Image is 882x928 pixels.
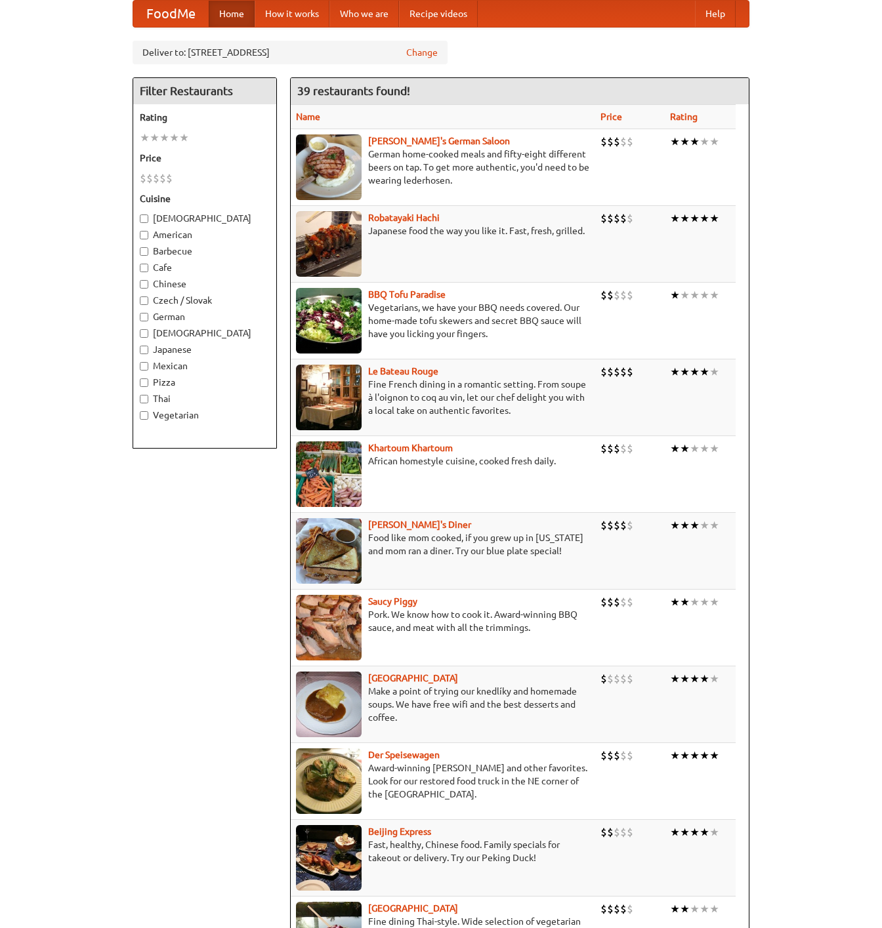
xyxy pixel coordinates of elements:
a: How it works [255,1,329,27]
a: Help [695,1,736,27]
li: ★ [700,134,709,149]
li: $ [600,211,607,226]
li: $ [140,171,146,186]
p: Pork. We know how to cook it. Award-winning BBQ sauce, and meat with all the trimmings. [296,608,590,634]
li: $ [620,211,627,226]
li: ★ [159,131,169,145]
li: ★ [680,595,690,609]
li: $ [159,171,166,186]
li: $ [614,441,620,456]
li: ★ [680,288,690,302]
li: ★ [700,441,709,456]
li: ★ [670,441,680,456]
li: ★ [700,672,709,686]
li: $ [607,134,614,149]
li: $ [600,595,607,609]
p: African homestyle cuisine, cooked fresh daily. [296,454,590,468]
li: ★ [670,211,680,226]
li: $ [600,825,607,839]
li: ★ [680,902,690,916]
h5: Rating [140,111,270,124]
input: German [140,313,148,321]
li: ★ [690,134,700,149]
li: $ [166,171,173,186]
li: $ [607,902,614,916]
li: ★ [690,672,700,686]
a: Price [600,111,622,122]
li: $ [614,825,620,839]
ng-pluralize: 39 restaurants found! [297,85,410,97]
li: ★ [690,288,700,302]
li: ★ [670,748,680,763]
label: Cafe [140,261,270,274]
p: Fine French dining in a romantic setting. From soupe à l'oignon to coq au vin, let our chef delig... [296,378,590,417]
li: ★ [700,595,709,609]
img: robatayaki.jpg [296,211,362,277]
li: ★ [140,131,150,145]
label: Barbecue [140,245,270,258]
li: $ [627,365,633,379]
li: ★ [670,825,680,839]
li: $ [607,595,614,609]
li: $ [600,672,607,686]
p: Japanese food the way you like it. Fast, fresh, grilled. [296,224,590,237]
li: ★ [690,518,700,533]
label: Chinese [140,277,270,291]
li: ★ [690,211,700,226]
li: ★ [700,211,709,226]
li: ★ [670,288,680,302]
label: Mexican [140,359,270,373]
li: ★ [709,441,719,456]
label: German [140,310,270,323]
li: ★ [690,825,700,839]
li: ★ [709,518,719,533]
a: Beijing Express [368,826,431,837]
li: $ [153,171,159,186]
li: $ [146,171,153,186]
a: Saucy Piggy [368,596,417,607]
li: $ [627,518,633,533]
li: $ [627,441,633,456]
li: ★ [700,748,709,763]
li: ★ [709,748,719,763]
li: $ [600,748,607,763]
a: Robatayaki Hachi [368,212,440,223]
b: [GEOGRAPHIC_DATA] [368,903,458,914]
label: [DEMOGRAPHIC_DATA] [140,212,270,225]
b: Khartoum Khartoum [368,443,453,453]
li: $ [607,441,614,456]
li: $ [620,595,627,609]
a: Change [406,46,438,59]
li: ★ [709,902,719,916]
b: BBQ Tofu Paradise [368,289,446,300]
p: Make a point of trying our knedlíky and homemade soups. We have free wifi and the best desserts a... [296,685,590,724]
p: Food like mom cooked, if you grew up in [US_STATE] and mom ran a diner. Try our blue plate special! [296,531,590,557]
input: Thai [140,395,148,403]
li: ★ [709,365,719,379]
a: [PERSON_NAME]'s German Saloon [368,136,510,146]
li: ★ [709,825,719,839]
li: $ [600,518,607,533]
li: $ [607,748,614,763]
p: Fast, healthy, Chinese food. Family specials for takeout or delivery. Try our Peking Duck! [296,838,590,864]
li: ★ [690,902,700,916]
li: ★ [709,134,719,149]
li: ★ [700,288,709,302]
li: $ [627,288,633,302]
li: $ [600,134,607,149]
li: ★ [670,672,680,686]
img: khartoum.jpg [296,441,362,507]
label: Pizza [140,376,270,389]
a: [PERSON_NAME]'s Diner [368,519,471,530]
li: $ [607,365,614,379]
div: Deliver to: [STREET_ADDRESS] [133,41,448,64]
li: ★ [690,595,700,609]
p: Award-winning [PERSON_NAME] and other favorites. Look for our restored food truck in the NE corne... [296,761,590,801]
img: saucy.jpg [296,595,362,660]
li: $ [607,288,614,302]
li: ★ [670,595,680,609]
